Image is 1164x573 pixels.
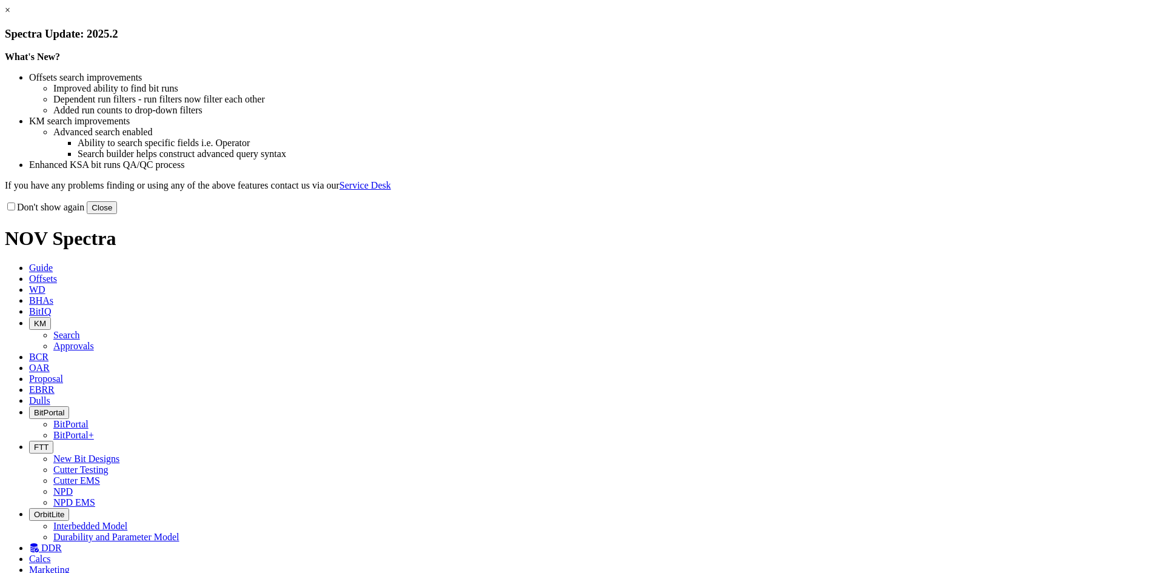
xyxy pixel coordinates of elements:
h3: Spectra Update: 2025.2 [5,27,1159,41]
span: BHAs [29,295,53,306]
a: Cutter EMS [53,475,100,486]
a: BitPortal+ [53,430,94,440]
a: × [5,5,10,15]
button: Close [87,201,117,214]
li: Advanced search enabled [53,127,1159,138]
a: BitPortal [53,419,89,429]
li: Enhanced KSA bit runs QA/QC process [29,159,1159,170]
input: Don't show again [7,203,15,210]
li: Added run counts to drop-down filters [53,105,1159,116]
span: WD [29,284,45,295]
span: Dulls [29,395,50,406]
span: KM [34,319,46,328]
li: KM search improvements [29,116,1159,127]
a: Durability and Parameter Model [53,532,179,542]
span: Offsets [29,273,57,284]
a: NPD EMS [53,497,95,508]
span: DDR [41,543,62,553]
span: OAR [29,363,50,373]
p: If you have any problems finding or using any of the above features contact us via our [5,180,1159,191]
span: EBRR [29,384,55,395]
li: Ability to search specific fields i.e. Operator [78,138,1159,149]
h1: NOV Spectra [5,227,1159,250]
span: FTT [34,443,48,452]
a: Interbedded Model [53,521,127,531]
span: BitPortal [34,408,64,417]
a: New Bit Designs [53,454,119,464]
a: Approvals [53,341,94,351]
li: Offsets search improvements [29,72,1159,83]
a: NPD [53,486,73,497]
label: Don't show again [5,202,84,212]
a: Cutter Testing [53,464,109,475]
a: Service Desk [339,180,391,190]
li: Dependent run filters - run filters now filter each other [53,94,1159,105]
span: BitIQ [29,306,51,317]
span: Proposal [29,374,63,384]
a: Search [53,330,80,340]
strong: What's New? [5,52,60,62]
li: Improved ability to find bit runs [53,83,1159,94]
span: Guide [29,263,53,273]
span: BCR [29,352,48,362]
span: OrbitLite [34,510,64,519]
span: Calcs [29,554,51,564]
li: Search builder helps construct advanced query syntax [78,149,1159,159]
